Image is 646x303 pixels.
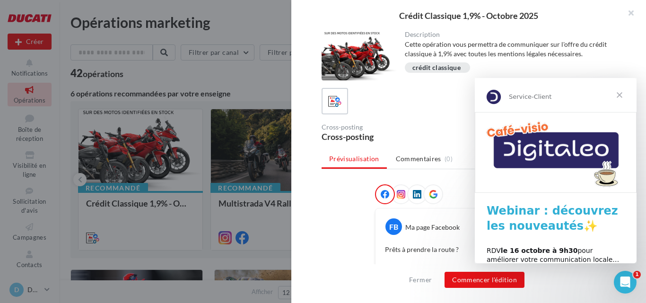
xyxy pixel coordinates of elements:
[12,168,150,196] div: RDV pour améliorer votre communication locale… et attirer plus de clients !
[475,78,637,263] iframe: Intercom live chat message
[306,11,631,20] div: Crédit Classique 1,9% - Octobre 2025
[322,132,469,141] div: Cross-posting
[405,40,616,59] div: Cette opération vous permettra de communiquer sur l'offre du crédit classique à 1,9% avec toutes ...
[322,124,469,130] div: Cross-posting
[445,272,524,288] button: Commencer l'édition
[405,31,616,38] div: Description
[614,271,637,294] iframe: Intercom live chat
[445,155,453,163] span: (0)
[633,271,641,278] span: 1
[405,223,460,232] div: Ma page Facebook
[26,169,103,176] b: le 16 octobre à 9h30
[405,274,436,286] button: Fermer
[412,64,461,71] div: crédit classique
[396,154,441,164] span: Commentaires
[385,218,402,235] div: FB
